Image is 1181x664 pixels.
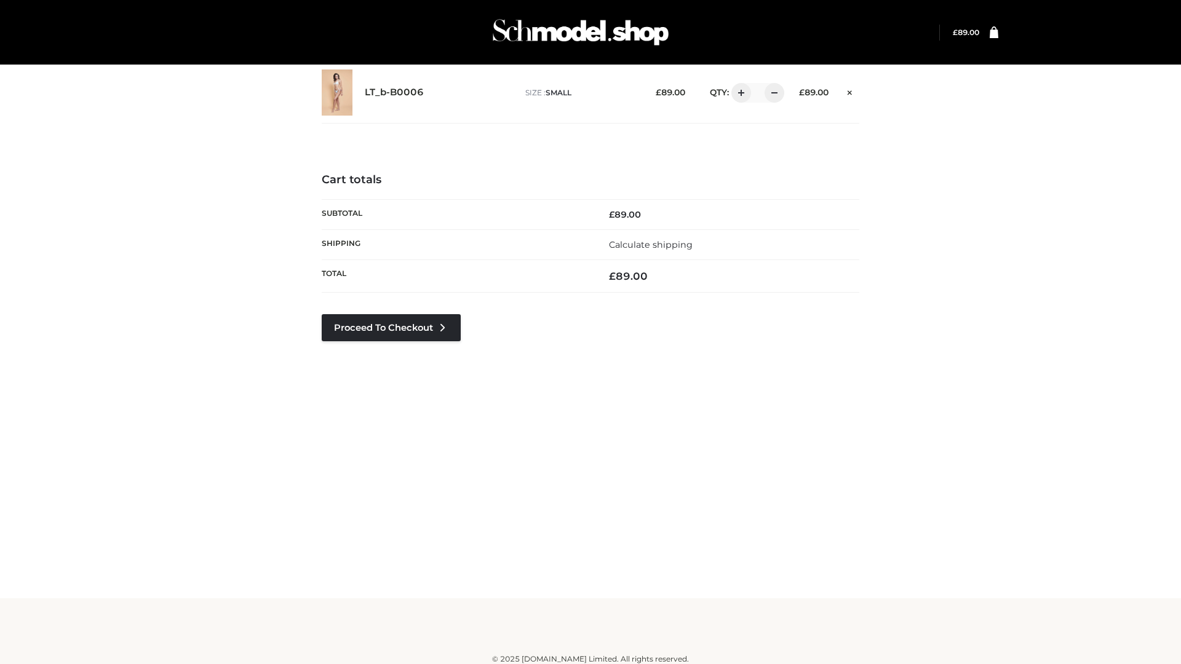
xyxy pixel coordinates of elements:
th: Subtotal [322,199,590,229]
span: £ [953,28,958,37]
span: £ [799,87,805,97]
div: QTY: [698,83,780,103]
span: SMALL [546,88,571,97]
bdi: 89.00 [799,87,829,97]
img: LT_b-B0006 - SMALL [322,69,352,116]
span: £ [609,270,616,282]
h4: Cart totals [322,173,859,187]
img: Schmodel Admin 964 [488,8,673,57]
span: £ [656,87,661,97]
a: Proceed to Checkout [322,314,461,341]
bdi: 89.00 [609,209,641,220]
th: Total [322,260,590,293]
th: Shipping [322,229,590,259]
a: Calculate shipping [609,239,693,250]
a: Remove this item [841,83,859,99]
bdi: 89.00 [953,28,979,37]
a: LT_b-B0006 [365,87,424,98]
a: £89.00 [953,28,979,37]
p: size : [525,87,637,98]
bdi: 89.00 [656,87,685,97]
span: £ [609,209,614,220]
bdi: 89.00 [609,270,648,282]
